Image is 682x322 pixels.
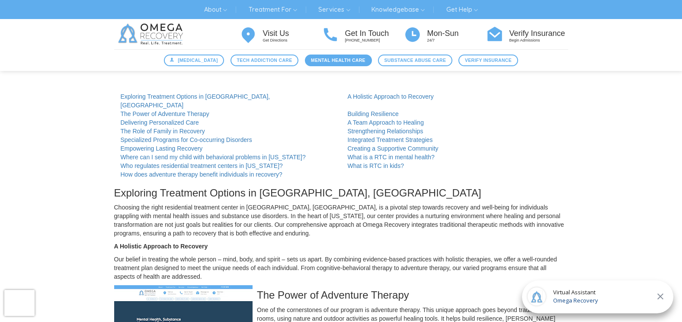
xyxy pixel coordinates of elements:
[121,145,203,152] a: Empowering Lasting Recovery
[345,29,404,38] h4: Get In Touch
[348,119,424,126] a: A Team Approach to Healing
[322,25,404,44] a: Get In Touch [PHONE_NUMBER]
[198,3,234,16] a: About
[348,145,439,152] a: Creating a Supportive Community
[348,110,399,117] a: Building Resilience
[365,3,431,16] a: Knowledgebase
[121,171,282,178] a: How does adventure therapy benefit individuals in recovery?
[114,187,568,199] h3: Exploring Treatment Options in [GEOGRAPHIC_DATA], [GEOGRAPHIC_DATA]
[121,162,283,169] a: Who regulates residential treatment centers in [US_STATE]?
[114,243,208,250] strong: A Holistic Approach to Recovery
[114,203,568,238] p: Choosing the right residential treatment center in [GEOGRAPHIC_DATA], [GEOGRAPHIC_DATA], is a piv...
[240,25,322,44] a: Visit Us Get Directions
[348,154,435,161] a: What is a RTC in mental health?
[121,119,199,126] a: Delivering Personalized Care
[440,3,484,16] a: Get Help
[348,136,433,143] a: Integrated Treatment Strategies
[263,38,322,43] p: Get Directions
[114,290,568,301] h3: The Power of Adventure Therapy
[311,57,365,64] span: Mental Health Care
[121,93,270,109] a: Exploring Treatment Options in [GEOGRAPHIC_DATA], [GEOGRAPHIC_DATA]
[348,93,434,100] a: A Holistic Approach to Recovery
[509,38,568,43] p: Begin Admissions
[348,162,404,169] a: What is RTC in kids?
[465,57,512,64] span: Verify Insurance
[121,110,209,117] a: The Power of Adventure Therapy
[263,29,322,38] h4: Visit Us
[237,57,292,64] span: Tech Addiction Care
[305,55,372,66] a: Mental Health Care
[348,128,423,135] a: Strengthening Relationships
[384,57,446,64] span: Substance Abuse Care
[427,38,486,43] p: 24/7
[178,57,218,64] span: [MEDICAL_DATA]
[121,128,205,135] a: The Role of Family in Recovery
[312,3,356,16] a: Services
[231,55,298,66] a: Tech Addiction Care
[486,25,568,44] a: Verify Insurance Begin Admissions
[458,55,518,66] a: Verify Insurance
[427,29,486,38] h4: Mon-Sun
[378,55,452,66] a: Substance Abuse Care
[121,136,252,143] a: Specialized Programs for Co-occurring Disorders
[345,38,404,43] p: [PHONE_NUMBER]
[242,3,304,16] a: Treatment For
[114,19,190,49] img: Omega Recovery
[4,290,35,316] iframe: reCAPTCHA
[509,29,568,38] h4: Verify Insurance
[114,255,568,281] p: Our belief in treating the whole person – mind, body, and spirit – sets us apart. By combining ev...
[121,154,306,161] a: Where can I send my child with behavioral problems in [US_STATE]?
[164,55,224,66] a: [MEDICAL_DATA]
